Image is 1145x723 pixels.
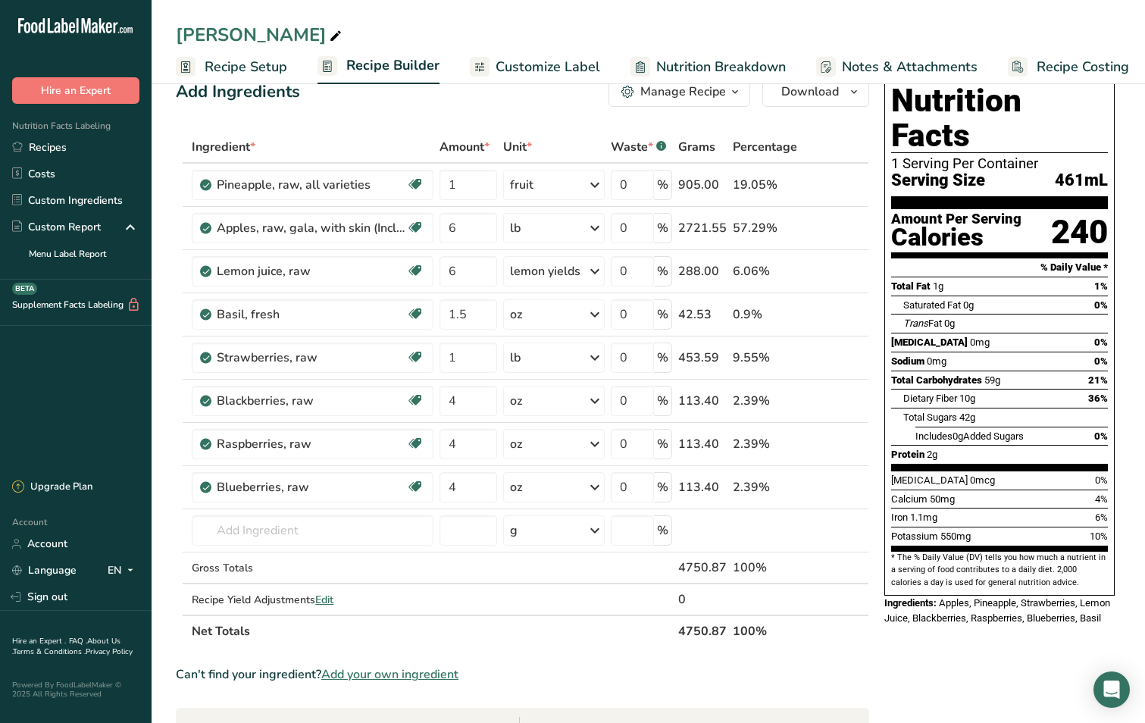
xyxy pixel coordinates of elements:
[503,138,532,156] span: Unit
[656,57,786,77] span: Nutrition Breakdown
[192,138,255,156] span: Ingredient
[510,305,522,324] div: oz
[1055,171,1108,190] span: 461mL
[12,480,92,495] div: Upgrade Plan
[891,227,1021,249] div: Calories
[678,349,727,367] div: 453.59
[496,57,600,77] span: Customize Label
[891,493,928,505] span: Calcium
[933,280,943,292] span: 1g
[12,681,139,699] div: Powered By FoodLabelMaker © 2025 All Rights Reserved
[12,283,37,295] div: BETA
[762,77,869,107] button: Download
[12,77,139,104] button: Hire an Expert
[959,393,975,404] span: 10g
[217,305,406,324] div: Basil, fresh
[1090,531,1108,542] span: 10%
[321,665,458,684] span: Add your own ingredient
[730,615,800,646] th: 100%
[816,50,978,84] a: Notes & Attachments
[903,299,961,311] span: Saturated Fat
[192,592,433,608] div: Recipe Yield Adjustments
[891,474,968,486] span: [MEDICAL_DATA]
[510,176,533,194] div: fruit
[640,83,726,101] div: Manage Recipe
[733,478,797,496] div: 2.39%
[930,493,955,505] span: 50mg
[891,355,924,367] span: Sodium
[1095,493,1108,505] span: 4%
[891,336,968,348] span: [MEDICAL_DATA]
[891,83,1108,153] h1: Nutrition Facts
[1008,50,1129,84] a: Recipe Costing
[678,478,727,496] div: 113.40
[953,430,963,442] span: 0g
[440,138,490,156] span: Amount
[927,355,946,367] span: 0mg
[1095,512,1108,523] span: 6%
[217,262,406,280] div: Lemon juice, raw
[678,305,727,324] div: 42.53
[510,262,580,280] div: lemon yields
[944,318,955,329] span: 0g
[318,49,440,85] a: Recipe Builder
[970,474,995,486] span: 0mcg
[678,590,727,609] div: 0
[12,636,66,646] a: Hire an Expert .
[891,374,982,386] span: Total Carbohydrates
[891,552,1108,589] section: * The % Daily Value (DV) tells you how much a nutrient in a serving of food contributes to a dail...
[678,262,727,280] div: 288.00
[1094,355,1108,367] span: 0%
[891,280,931,292] span: Total Fat
[12,636,120,657] a: About Us .
[217,219,406,237] div: Apples, raw, gala, with skin (Includes foods for USDA's Food Distribution Program)
[675,615,730,646] th: 4750.87
[217,392,406,410] div: Blackberries, raw
[346,55,440,76] span: Recipe Builder
[315,593,333,607] span: Edit
[611,138,666,156] div: Waste
[678,219,727,237] div: 2721.55
[984,374,1000,386] span: 59g
[891,212,1021,227] div: Amount Per Serving
[903,318,942,329] span: Fat
[608,77,750,107] button: Manage Recipe
[891,531,938,542] span: Potassium
[1094,430,1108,442] span: 0%
[1094,336,1108,348] span: 0%
[1037,57,1129,77] span: Recipe Costing
[842,57,978,77] span: Notes & Attachments
[510,392,522,410] div: oz
[217,176,406,194] div: Pineapple, raw, all varieties
[192,560,433,576] div: Gross Totals
[891,171,985,190] span: Serving Size
[510,478,522,496] div: oz
[910,512,937,523] span: 1.1mg
[217,435,406,453] div: Raspberries, raw
[205,57,287,77] span: Recipe Setup
[1088,374,1108,386] span: 21%
[86,646,133,657] a: Privacy Policy
[1094,280,1108,292] span: 1%
[678,559,727,577] div: 4750.87
[678,138,715,156] span: Grams
[781,83,839,101] span: Download
[108,562,139,580] div: EN
[176,665,869,684] div: Can't find your ingredient?
[189,615,675,646] th: Net Totals
[1088,393,1108,404] span: 36%
[733,392,797,410] div: 2.39%
[510,219,521,237] div: lb
[903,393,957,404] span: Dietary Fiber
[1093,671,1130,708] div: Open Intercom Messenger
[176,21,345,49] div: [PERSON_NAME]
[1051,212,1108,252] div: 240
[940,531,971,542] span: 550mg
[733,176,797,194] div: 19.05%
[884,597,937,609] span: Ingredients:
[678,392,727,410] div: 113.40
[963,299,974,311] span: 0g
[733,219,797,237] div: 57.29%
[891,449,924,460] span: Protein
[903,412,957,423] span: Total Sugars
